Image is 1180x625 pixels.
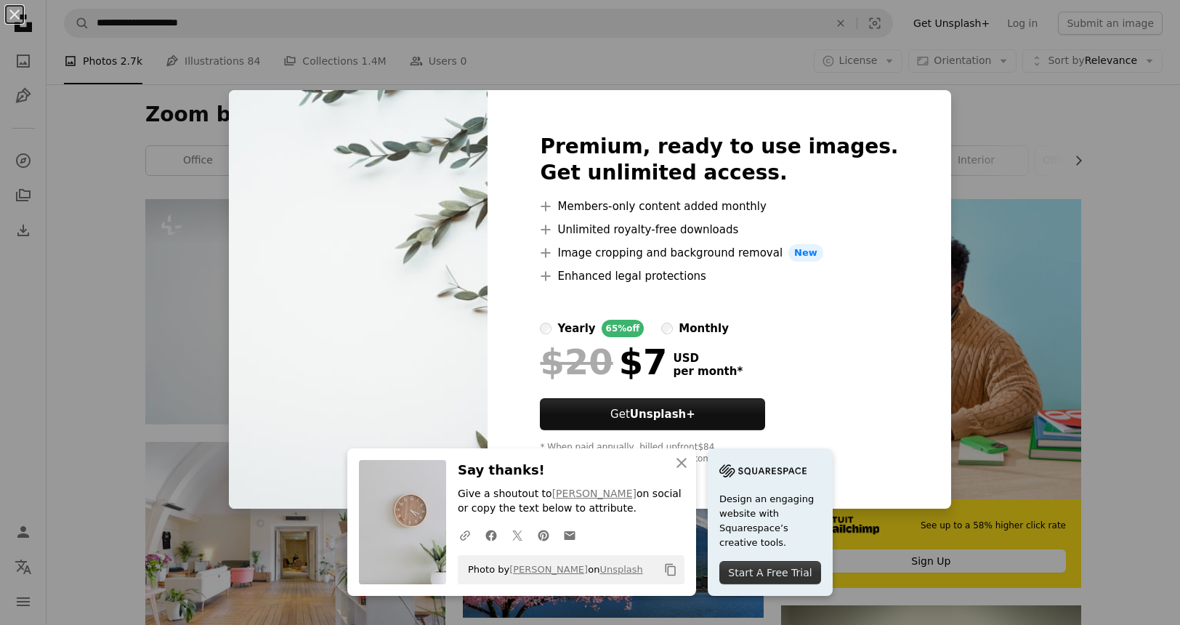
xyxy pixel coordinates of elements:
[719,460,807,482] img: file-1705255347840-230a6ab5bca9image
[509,564,588,575] a: [PERSON_NAME]
[630,408,695,421] strong: Unsplash+
[478,520,504,549] a: Share on Facebook
[719,492,821,550] span: Design an engaging website with Squarespace’s creative tools.
[552,488,637,499] a: [PERSON_NAME]
[673,352,743,365] span: USD
[540,198,898,215] li: Members-only content added monthly
[540,267,898,285] li: Enhanced legal protections
[540,134,898,186] h2: Premium, ready to use images. Get unlimited access.
[708,448,833,596] a: Design an engaging website with Squarespace’s creative tools.Start A Free Trial
[540,442,898,465] div: * When paid annually, billed upfront $84 Taxes where applicable. Renews automatically. Cancel any...
[679,320,729,337] div: monthly
[458,487,684,516] p: Give a shoutout to on social or copy the text below to attribute.
[602,320,644,337] div: 65% off
[530,520,557,549] a: Share on Pinterest
[504,520,530,549] a: Share on Twitter
[557,520,583,549] a: Share over email
[540,343,613,381] span: $20
[661,323,673,334] input: monthly
[719,561,821,584] div: Start A Free Trial
[540,398,765,430] button: GetUnsplash+
[540,343,667,381] div: $7
[540,244,898,262] li: Image cropping and background removal
[540,323,551,334] input: yearly65%off
[788,244,823,262] span: New
[461,558,643,581] span: Photo by on
[458,460,684,481] h3: Say thanks!
[557,320,595,337] div: yearly
[599,564,642,575] a: Unsplash
[229,90,488,509] img: premium_photo-1668790459273-8d8061d35d36
[673,365,743,378] span: per month *
[540,221,898,238] li: Unlimited royalty-free downloads
[658,557,683,582] button: Copy to clipboard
